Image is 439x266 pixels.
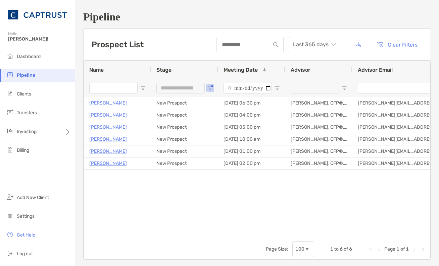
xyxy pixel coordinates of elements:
span: Log out [17,251,33,257]
button: Open Filter Menu [275,85,280,91]
span: of [344,246,348,252]
button: Open Filter Menu [342,85,347,91]
button: Open Filter Menu [207,85,213,91]
img: dashboard icon [6,52,14,60]
span: [PERSON_NAME]! [8,36,71,42]
div: [PERSON_NAME], CFP®, CDFA® [285,133,352,145]
a: [PERSON_NAME] [89,135,127,143]
div: New Prospect [151,145,218,157]
div: Page Size: [266,246,288,252]
img: billing icon [6,146,14,154]
span: Clients [17,91,31,97]
div: [PERSON_NAME], CFP®, CDFA® [285,157,352,169]
div: [DATE] 02:00 pm [218,157,285,169]
div: [PERSON_NAME], CFP®, CDFA® [285,109,352,121]
button: Open Filter Menu [140,85,146,91]
div: [DATE] 10:00 am [218,133,285,145]
span: Advisor [291,67,310,73]
div: New Prospect [151,133,218,145]
span: Investing [17,129,37,134]
div: Last Page [420,247,425,252]
span: of [400,246,405,252]
h1: Pipeline [83,11,431,23]
span: 1 [396,246,399,252]
span: Last 365 days [293,37,335,52]
span: Pipeline [17,72,35,78]
input: Meeting Date Filter Input [224,83,272,93]
span: 6 [349,246,352,252]
div: [PERSON_NAME], CFP®, CDFA® [285,121,352,133]
span: Settings [17,213,35,219]
div: 100 [295,246,304,252]
span: Dashboard [17,54,41,59]
img: input icon [273,42,278,47]
span: Advisor Email [358,67,393,73]
img: add_new_client icon [6,193,14,201]
span: Get Help [17,232,35,238]
img: logout icon [6,249,14,257]
img: get-help icon [6,230,14,239]
span: Name [89,67,104,73]
span: Billing [17,147,29,153]
a: [PERSON_NAME] [89,99,127,107]
a: [PERSON_NAME] [89,159,127,168]
span: 1 [330,246,333,252]
div: New Prospect [151,121,218,133]
img: settings icon [6,212,14,220]
span: 6 [340,246,343,252]
img: transfers icon [6,108,14,116]
div: [DATE] 04:00 pm [218,109,285,121]
div: [PERSON_NAME], CFP®, CDFA® [285,97,352,109]
div: [DATE] 05:00 pm [218,121,285,133]
div: Page Size [292,241,314,257]
div: [DATE] 06:30 pm [218,97,285,109]
div: First Page [368,247,374,252]
span: Page [384,246,395,252]
input: Name Filter Input [89,83,138,93]
span: 1 [406,246,409,252]
div: Previous Page [376,247,382,252]
div: New Prospect [151,157,218,169]
a: [PERSON_NAME] [89,147,127,155]
div: [PERSON_NAME], CFP®, CDFA® [285,145,352,157]
img: pipeline icon [6,71,14,79]
div: New Prospect [151,109,218,121]
span: Meeting Date [224,67,258,73]
img: clients icon [6,89,14,97]
a: [PERSON_NAME] [89,123,127,131]
div: [DATE] 01:00 pm [218,145,285,157]
span: to [334,246,339,252]
span: Transfers [17,110,37,116]
button: Clear Filters [372,37,423,52]
h3: Prospect List [92,40,144,49]
img: investing icon [6,127,14,135]
a: [PERSON_NAME] [89,111,127,119]
div: New Prospect [151,97,218,109]
img: CAPTRUST Logo [8,3,67,27]
div: Next Page [411,247,417,252]
span: Stage [156,67,172,73]
span: Add New Client [17,195,49,200]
